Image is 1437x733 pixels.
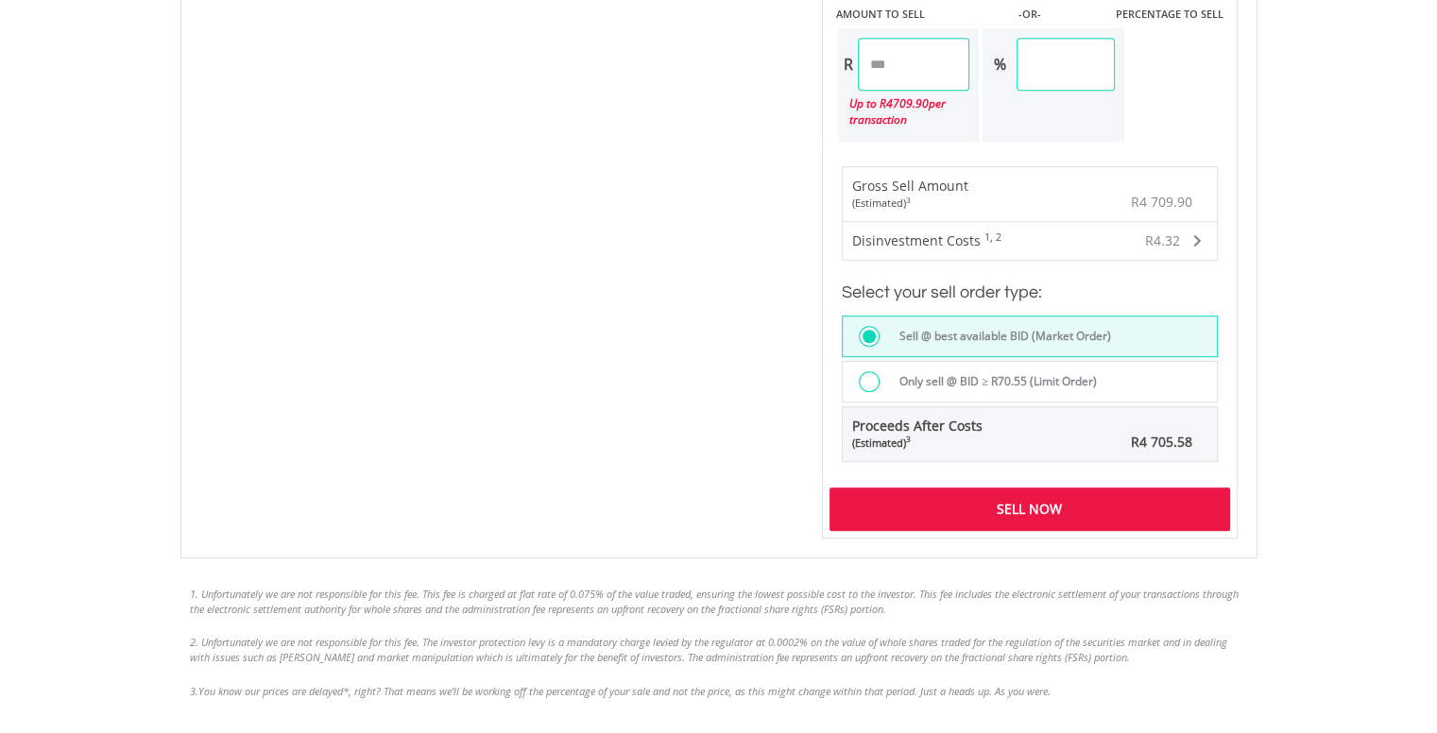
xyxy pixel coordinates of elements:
span: You know our prices are delayed*, right? That means we’ll be working off the percentage of your s... [198,684,1051,698]
span: R4 709.90 [1131,193,1192,211]
li: 1. Unfortunately we are not responsible for this fee. This fee is charged at flat rate of 0.075% ... [190,587,1248,616]
div: (Estimated) [852,196,968,211]
sup: 3 [906,434,911,444]
span: Disinvestment Costs [852,231,981,249]
li: 3. [190,684,1248,699]
h3: Select your sell order type: [842,280,1218,306]
label: AMOUNT TO SELL [836,7,925,22]
li: 2. Unfortunately we are not responsible for this fee. The investor protection levy is a mandatory... [190,635,1248,664]
span: Proceeds After Costs [852,417,983,451]
label: -OR- [1018,7,1040,22]
label: Sell @ best available BID (Market Order) [888,326,1111,347]
span: 4709.90 [886,95,929,111]
div: (Estimated) [852,435,983,451]
span: R4.32 [1145,231,1180,249]
sup: 3 [906,195,911,205]
div: R [838,38,858,91]
label: PERCENTAGE TO SELL [1115,7,1223,22]
label: Only sell @ BID ≥ R70.55 (Limit Order) [888,371,1097,392]
div: Sell Now [830,487,1230,531]
span: R4 705.58 [1131,433,1192,451]
sup: 1, 2 [984,230,1001,244]
div: Up to R per transaction [838,91,970,132]
div: Gross Sell Amount [852,177,968,211]
div: % [983,38,1017,91]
